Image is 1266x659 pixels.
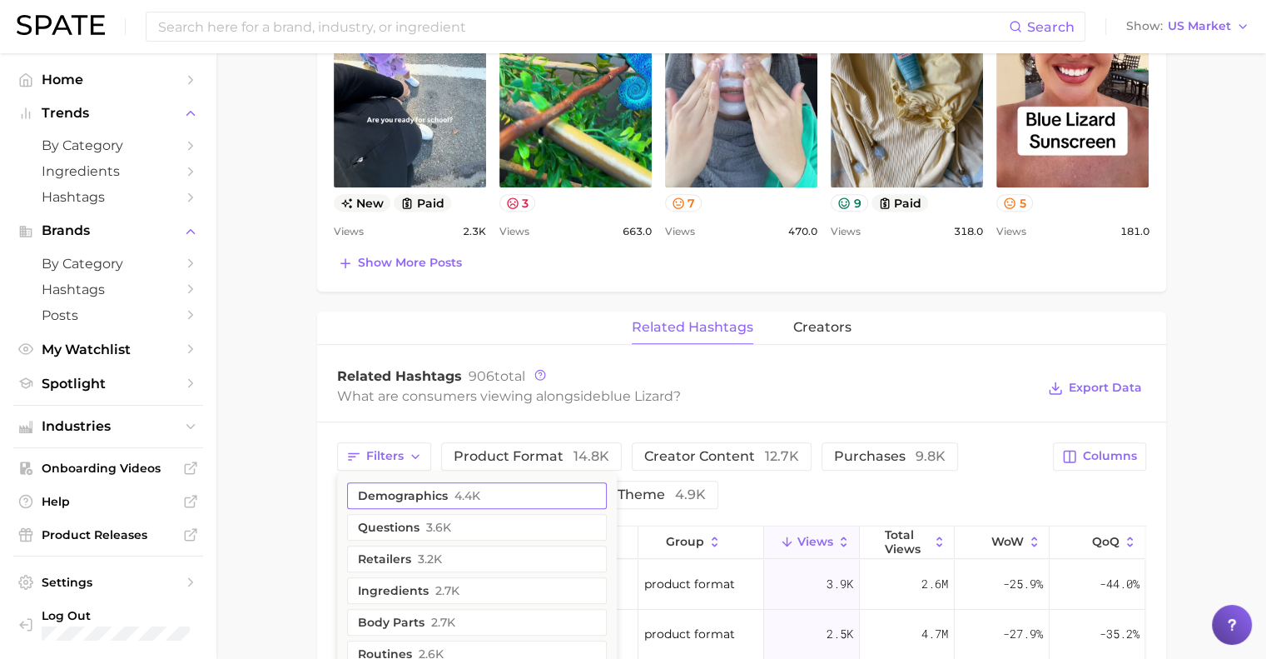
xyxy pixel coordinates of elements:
span: 3.9k [827,574,853,594]
span: 9.8k [916,448,946,464]
span: 4.4k [454,489,480,502]
span: Brands [42,223,175,238]
span: Hashtags [42,189,175,205]
span: 12.7k [765,448,799,464]
div: What are consumers viewing alongside ? [337,385,1036,407]
button: blue lizard#sunscreenproduct format3.9k2.6m-25.9%-44.0% [338,560,1145,610]
span: -44.0% [1099,574,1139,594]
span: blue lizard [601,388,673,404]
span: product format [644,574,735,594]
span: Related Hashtags [337,368,462,384]
button: questions [347,514,607,541]
button: 5 [996,194,1033,212]
span: US Market [1168,22,1231,31]
button: Trends [13,101,203,126]
button: ShowUS Market [1122,16,1254,37]
button: body parts [347,609,607,636]
button: retailers [347,546,607,572]
span: Posts [42,307,175,323]
a: Hashtags [13,277,203,302]
a: Posts [13,302,203,328]
a: by Category [13,251,203,277]
span: 906 [469,368,494,384]
button: paid [394,194,451,212]
span: product format [454,450,609,463]
span: purchases [834,450,946,463]
span: 2.7k [431,616,455,629]
button: Brands [13,218,203,243]
button: Show more posts [334,252,466,275]
span: Onboarding Videos [42,461,175,476]
button: Industries [13,414,203,439]
span: My Watchlist [42,342,175,357]
button: paid [871,194,929,212]
span: Views [499,222,529,242]
span: Show [1126,22,1163,31]
button: Filters [337,442,431,471]
span: 318.0 [954,222,983,242]
button: demographics [347,482,607,509]
a: Settings [13,570,203,595]
span: Search [1027,19,1075,35]
span: related hashtags [632,320,753,335]
input: Search here for a brand, industry, or ingredient [156,12,1009,41]
a: Onboarding Videos [13,456,203,481]
span: Views [665,222,695,242]
span: Views [797,535,833,548]
button: group [638,527,765,559]
span: 181.0 [1120,222,1149,242]
span: Help [42,494,175,509]
span: QoQ [1092,535,1120,548]
button: QoQ [1050,527,1144,559]
span: Columns [1083,449,1137,463]
span: 4.9k [675,487,706,502]
button: 7 [665,194,703,212]
a: by Category [13,132,203,158]
button: ingredients [347,577,607,604]
span: Total Views [885,528,929,555]
button: Total Views [860,527,955,559]
span: Home [42,72,175,87]
span: 4.7m [921,624,948,644]
span: Spotlight [42,376,175,392]
span: Views [996,222,1026,242]
span: 14.8k [573,448,609,464]
span: Views [334,222,364,242]
span: Views [831,222,861,242]
span: Show more posts [358,256,462,270]
button: Columns [1053,442,1145,471]
span: Trends [42,106,175,121]
span: 470.0 [788,222,817,242]
a: Product Releases [13,522,203,547]
span: 2.5k [827,624,853,644]
a: My Watchlist [13,337,203,362]
button: Views [764,527,859,559]
a: Hashtags [13,184,203,210]
span: creator content [644,450,799,463]
span: 3.2k [418,552,442,566]
span: -25.9% [1003,574,1043,594]
span: theme [618,488,706,502]
span: creators [793,320,851,335]
span: 3.6k [426,521,451,534]
span: Hashtags [42,282,175,297]
a: Help [13,489,203,514]
span: -35.2% [1099,624,1139,644]
span: by Category [42,256,175,272]
span: 2.7k [435,584,459,597]
span: Product Releases [42,527,175,542]
img: SPATE [17,15,105,35]
span: Ingredients [42,163,175,179]
a: Home [13,67,203,92]
span: product format [644,624,735,644]
button: Export Data [1044,377,1145,400]
span: WoW [991,535,1024,548]
span: Filters [366,449,404,463]
span: 2.3k [463,222,486,242]
a: Ingredients [13,158,203,184]
a: Spotlight [13,371,203,397]
span: Industries [42,419,175,434]
button: 3 [499,194,536,212]
button: WoW [955,527,1050,559]
span: total [469,368,525,384]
